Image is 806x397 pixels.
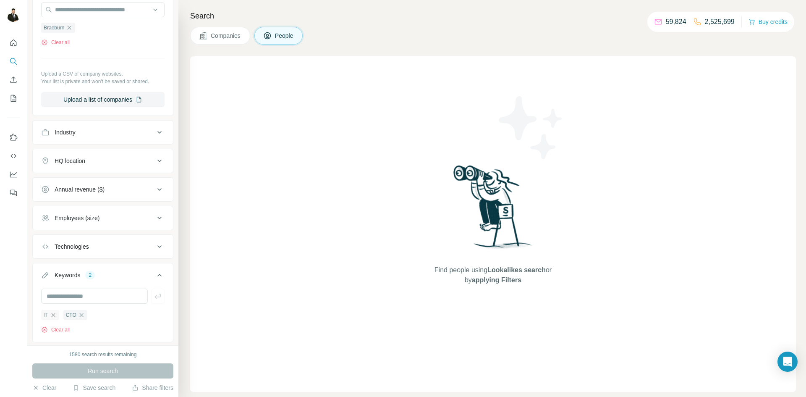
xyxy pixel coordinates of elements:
[66,311,76,319] span: CTO
[44,24,64,32] span: Braeburn
[132,384,173,392] button: Share filters
[33,122,173,142] button: Industry
[55,242,89,251] div: Technologies
[666,17,686,27] p: 59,824
[487,266,546,273] span: Lookalikes search
[7,148,20,163] button: Use Surfe API
[7,185,20,200] button: Feedback
[705,17,735,27] p: 2,525,699
[41,78,165,85] p: Your list is private and won't be saved or shared.
[33,265,173,289] button: Keywords2
[426,265,560,285] span: Find people using or by
[55,157,85,165] div: HQ location
[7,54,20,69] button: Search
[55,214,99,222] div: Employees (size)
[41,70,165,78] p: Upload a CSV of company websites.
[472,276,521,284] span: applying Filters
[7,72,20,87] button: Enrich CSV
[493,90,569,166] img: Surfe Illustration - Stars
[32,384,56,392] button: Clear
[55,185,105,194] div: Annual revenue ($)
[7,8,20,22] img: Avatar
[33,237,173,257] button: Technologies
[7,167,20,182] button: Dashboard
[33,179,173,200] button: Annual revenue ($)
[7,35,20,50] button: Quick start
[44,311,48,319] span: IT
[85,271,95,279] div: 2
[55,271,80,279] div: Keywords
[41,39,70,46] button: Clear all
[69,351,137,358] div: 1580 search results remaining
[7,91,20,106] button: My lists
[41,92,165,107] button: Upload a list of companies
[748,16,788,28] button: Buy credits
[7,130,20,145] button: Use Surfe on LinkedIn
[41,326,70,334] button: Clear all
[73,384,115,392] button: Save search
[190,10,796,22] h4: Search
[777,352,798,372] div: Open Intercom Messenger
[33,151,173,171] button: HQ location
[211,32,241,40] span: Companies
[33,208,173,228] button: Employees (size)
[55,128,76,137] div: Industry
[450,163,537,257] img: Surfe Illustration - Woman searching with binoculars
[275,32,294,40] span: People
